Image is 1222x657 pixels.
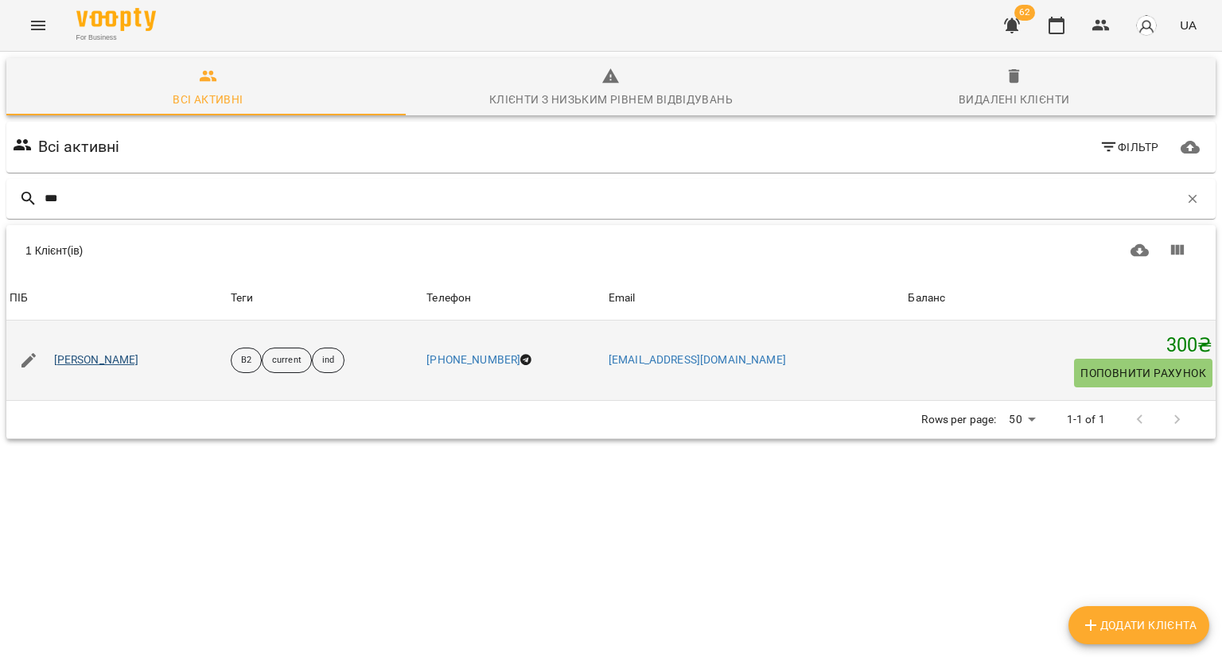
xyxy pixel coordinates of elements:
[1074,359,1212,387] button: Поповнити рахунок
[1093,133,1166,161] button: Фільтр
[241,354,251,367] p: В2
[609,289,636,308] div: Email
[489,90,733,109] div: Клієнти з низьким рівнем відвідувань
[19,6,57,45] button: Menu
[609,289,636,308] div: Sort
[609,289,902,308] span: Email
[322,354,334,367] p: ind
[1067,412,1105,428] p: 1-1 of 1
[426,289,471,308] div: Телефон
[1080,363,1206,383] span: Поповнити рахунок
[262,348,312,373] div: current
[10,289,28,308] div: Sort
[38,134,120,159] h6: Всі активні
[173,90,243,109] div: Всі активні
[10,289,28,308] div: ПІБ
[272,354,302,367] p: current
[426,353,520,366] a: [PHONE_NUMBER]
[921,412,996,428] p: Rows per page:
[25,243,602,259] div: 1 Клієнт(ів)
[1173,10,1203,40] button: UA
[1135,14,1158,37] img: avatar_s.png
[1121,231,1159,270] button: Завантажити CSV
[312,348,344,373] div: ind
[426,289,471,308] div: Sort
[908,289,1212,308] span: Баланс
[1180,17,1197,33] span: UA
[10,289,224,308] span: ПІБ
[908,289,945,308] div: Sort
[1002,408,1041,431] div: 50
[426,289,601,308] span: Телефон
[231,289,420,308] div: Теги
[76,8,156,31] img: Voopty Logo
[908,333,1212,358] h5: 300 ₴
[1014,5,1035,21] span: 62
[76,33,156,43] span: For Business
[908,289,945,308] div: Баланс
[959,90,1069,109] div: Видалені клієнти
[6,225,1216,276] div: Table Toolbar
[1158,231,1197,270] button: Показати колонки
[1099,138,1159,157] span: Фільтр
[54,352,139,368] a: [PERSON_NAME]
[231,348,262,373] div: В2
[609,353,786,366] a: [EMAIL_ADDRESS][DOMAIN_NAME]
